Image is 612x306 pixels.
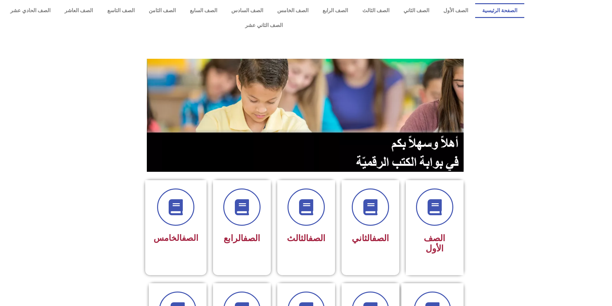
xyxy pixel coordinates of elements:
[243,233,260,243] a: الصف
[142,3,183,18] a: الصف الثامن
[224,3,270,18] a: الصف السادس
[396,3,436,18] a: الصف الثاني
[100,3,141,18] a: الصف التاسع
[352,233,389,243] span: الثاني
[355,3,396,18] a: الصف الثالث
[270,3,315,18] a: الصف الخامس
[182,233,198,243] a: الصف
[58,3,100,18] a: الصف العاشر
[183,3,224,18] a: الصف السابع
[224,233,260,243] span: الرابع
[475,3,524,18] a: الصفحة الرئيسية
[372,233,389,243] a: الصف
[287,233,325,243] span: الثالث
[315,3,355,18] a: الصف الرابع
[154,233,198,243] span: الخامس
[424,233,445,254] span: الصف الأول
[308,233,325,243] a: الصف
[3,3,58,18] a: الصف الحادي عشر
[436,3,475,18] a: الصف الأول
[3,18,524,33] a: الصف الثاني عشر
